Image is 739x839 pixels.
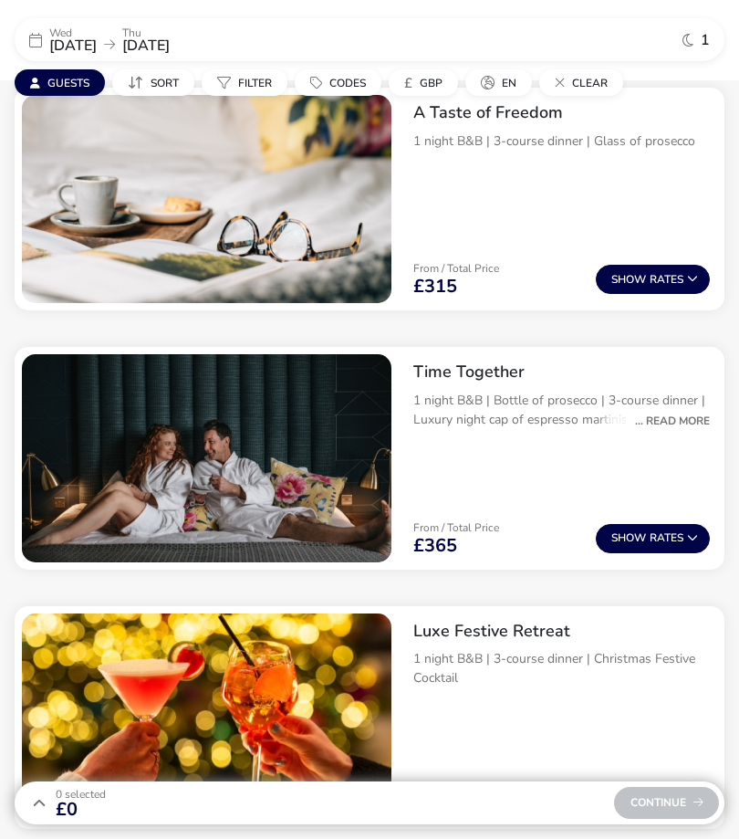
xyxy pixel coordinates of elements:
[15,69,112,96] naf-pibe-menu-bar-item: Guests
[399,347,724,457] div: Time Together1 night B&B | Bottle of prosecco | 3-course dinner | Luxury night cap of espresso ma...
[539,69,630,96] naf-pibe-menu-bar-item: Clear
[413,621,710,642] h2: Luxe Festive Retreat
[413,522,499,533] p: From / Total Price
[465,69,532,96] button: en
[502,76,516,90] span: en
[295,69,389,96] naf-pibe-menu-bar-item: Codes
[151,76,179,90] span: Sort
[22,95,391,303] swiper-slide: 1 / 1
[413,537,457,555] span: £365
[15,18,724,61] div: Wed[DATE]Thu[DATE]1
[404,74,412,92] i: £
[413,102,710,123] h2: A Taste of Freedom
[47,76,89,90] span: Guests
[49,36,97,56] span: [DATE]
[122,36,170,56] span: [DATE]
[596,524,710,553] button: ShowRates
[413,362,710,383] h2: Time Together
[626,413,710,429] div: ... Read More
[420,76,442,90] span: GBP
[22,614,391,822] swiper-slide: 1 / 1
[238,76,272,90] span: Filter
[413,131,710,151] p: 1 night B&B | 3-course dinner | Glass of prosecco
[22,354,391,562] swiper-slide: 1 / 1
[596,265,710,294] button: ShowRates
[122,27,170,38] p: Thu
[465,69,539,96] naf-pibe-menu-bar-item: en
[611,274,650,286] span: Show
[202,69,295,96] naf-pibe-menu-bar-item: Filter
[572,76,608,90] span: Clear
[611,532,650,544] span: Show
[295,69,381,96] button: Codes
[399,88,724,198] div: A Taste of Freedom1 night B&B | 3-course dinner | Glass of prosecco
[701,33,710,47] span: 1
[112,69,194,96] button: Sort
[202,69,287,96] button: Filter
[49,27,97,38] p: Wed
[413,649,710,687] p: 1 night B&B | 3-course dinner | Christmas Festive Cocktail
[56,801,106,819] span: £0
[614,787,719,819] div: Continue
[413,278,457,296] span: £315
[112,69,202,96] naf-pibe-menu-bar-item: Sort
[630,797,703,809] span: Continue
[399,606,724,717] div: Luxe Festive Retreat 1 night B&B | 3-course dinner | Christmas Festive Cocktail
[413,263,499,274] p: From / Total Price
[15,69,105,96] button: Guests
[539,69,623,96] button: Clear
[413,391,710,429] p: 1 night B&B | Bottle of prosecco | 3-course dinner | Luxury night cap of espresso martinis & salt...
[389,69,465,96] naf-pibe-menu-bar-item: £GBP
[56,787,106,802] span: 0 Selected
[389,69,458,96] button: £GBP
[329,76,366,90] span: Codes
